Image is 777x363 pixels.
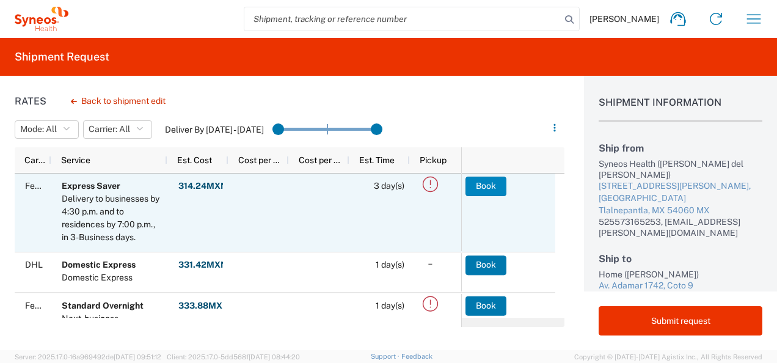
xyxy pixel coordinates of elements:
div: [STREET_ADDRESS][PERSON_NAME], [GEOGRAPHIC_DATA] [599,180,762,204]
span: Pickup [420,155,447,165]
span: 1 day(s) [376,260,404,269]
span: Est. Cost [177,155,212,165]
b: Express Saver [62,181,120,191]
button: 331.42MXN [178,255,228,275]
div: Syneos Health ([PERSON_NAME] del [PERSON_NAME]) [599,158,762,180]
strong: 331.42 MXN [178,259,227,271]
h1: Shipment Information [599,97,762,122]
div: Delivery to businesses by 4:30 p.m. and to residences by 7:00 p.m., in 3-Business days. [62,193,162,244]
a: Av. Adamar 1742, Coto 9 [GEOGRAPHIC_DATA], Casa 24 Casa FuerteTlajomulco [PERSON_NAME] 45646 MX [599,280,762,328]
a: Support [371,353,401,360]
h1: Rates [15,95,46,107]
span: 3 day(s) [374,181,404,191]
a: [STREET_ADDRESS][PERSON_NAME], [GEOGRAPHIC_DATA]Tlalnepantla, MX 54060 MX [599,180,762,216]
button: 314.24MXN [178,177,228,196]
div: Home ([PERSON_NAME]) [599,269,762,280]
span: [DATE] 09:51:12 [114,353,161,361]
strong: 314.24 MXN [178,180,227,192]
span: Server: 2025.17.0-16a969492de [15,353,161,361]
span: Carrier: All [89,123,130,135]
span: Mode: All [20,123,57,135]
span: Client: 2025.17.0-5dd568f [167,353,300,361]
label: Deliver By [DATE] - [DATE] [165,124,264,135]
span: Est. Time [359,155,395,165]
button: Back to shipment edit [61,90,175,112]
span: Service [61,155,90,165]
div: Av. Adamar 1742, Coto 9 [GEOGRAPHIC_DATA], Casa 24 Casa Fuerte [599,280,762,316]
button: Book [465,177,506,196]
input: Shipment, tracking or reference number [244,7,561,31]
button: Mode: All [15,120,79,139]
span: Copyright © [DATE]-[DATE] Agistix Inc., All Rights Reserved [574,351,762,362]
h2: Shipment Request [15,50,109,64]
strong: 333.88 MXN [178,300,229,312]
h2: Ship to [599,253,762,265]
span: [PERSON_NAME] [589,13,659,24]
span: Cost per Mile [299,155,345,165]
button: Carrier: All [83,120,152,139]
span: 1 day(s) [376,301,404,310]
div: Tlalnepantla, MX 54060 MX [599,205,762,217]
div: 525573165253, [EMAIL_ADDRESS][PERSON_NAME][DOMAIN_NAME] [599,216,762,238]
span: Cost per Mile [238,155,284,165]
a: Feedback [401,353,432,360]
button: Submit request [599,306,762,335]
span: DHL [25,260,43,269]
button: Book [465,255,506,275]
div: Domestic Express [62,271,136,284]
b: Domestic Express [62,260,136,269]
span: FedEx Express [25,181,84,191]
span: [DATE] 08:44:20 [249,353,300,361]
button: Book [465,296,506,315]
span: FedEx Express [25,301,84,310]
h2: Ship from [599,142,762,154]
button: 333.88MXN [178,296,230,315]
span: Carrier [24,155,46,165]
b: Standard Overnight [62,301,144,310]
